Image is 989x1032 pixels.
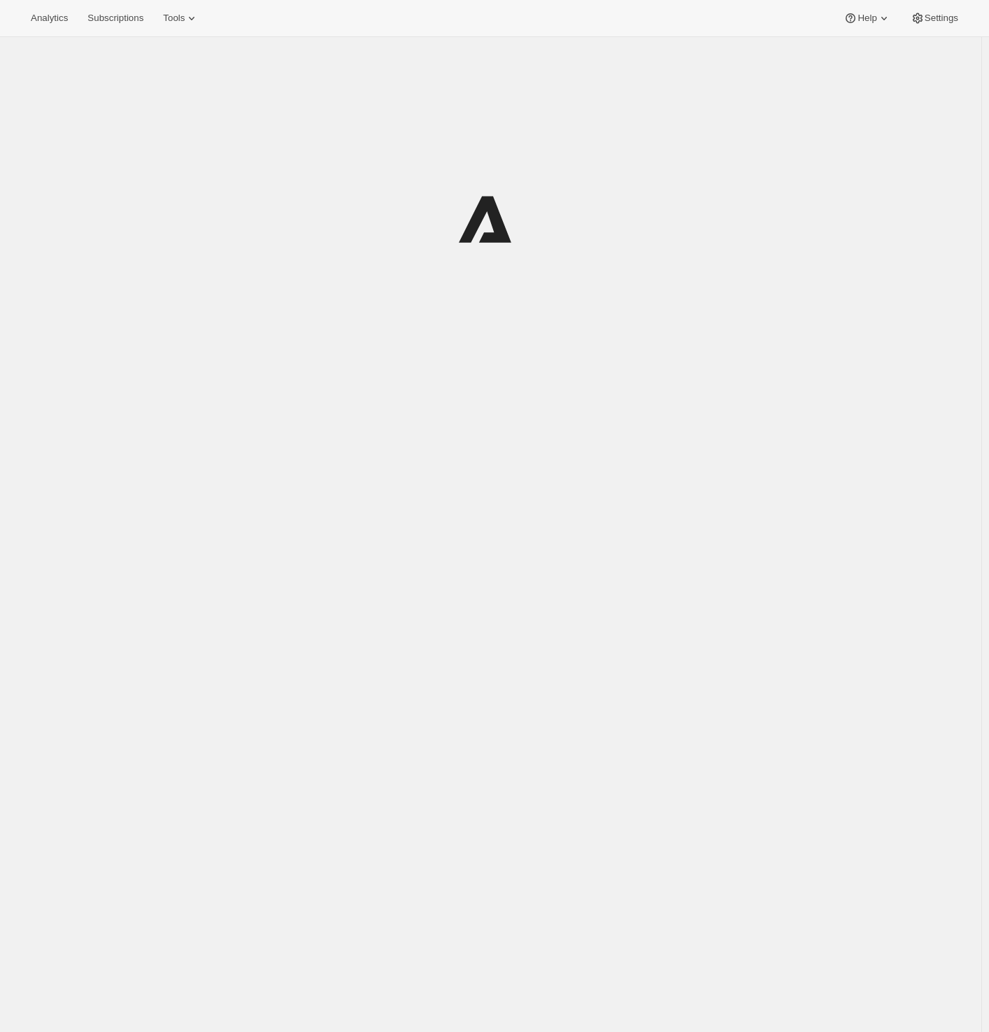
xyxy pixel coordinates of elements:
span: Subscriptions [87,13,143,24]
button: Help [835,8,899,28]
span: Analytics [31,13,68,24]
button: Settings [902,8,967,28]
button: Analytics [22,8,76,28]
button: Subscriptions [79,8,152,28]
span: Tools [163,13,185,24]
button: Tools [155,8,207,28]
span: Help [858,13,876,24]
span: Settings [925,13,958,24]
